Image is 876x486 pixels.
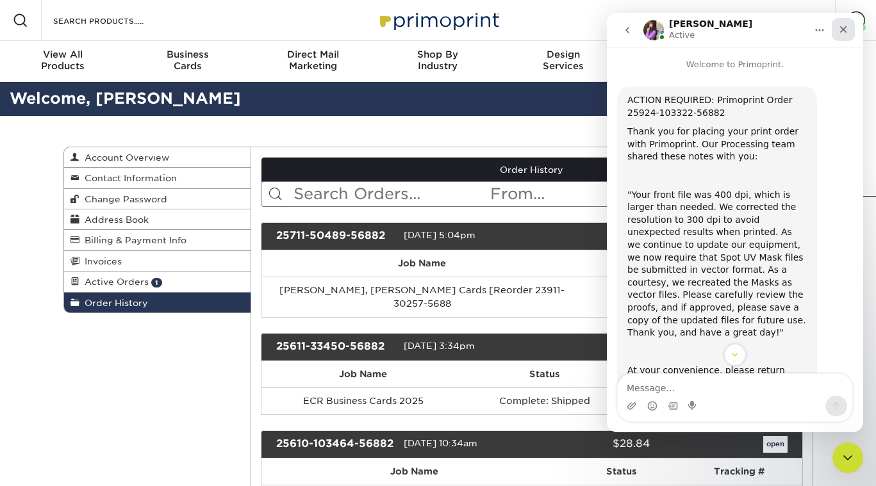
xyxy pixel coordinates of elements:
span: Shop By [376,49,500,60]
span: 1 [151,278,162,288]
a: Change Password [64,189,251,209]
div: 25610-103464-56882 [267,436,404,453]
span: Direct Mail [251,49,376,60]
a: Order History [261,158,802,182]
iframe: Intercom live chat [832,442,863,473]
div: ACTION REQUIRED: Primoprint Order 25924-103322-56882 [21,81,200,106]
a: Order History [64,293,251,312]
button: Emoji picker [40,388,51,398]
div: Cards [125,49,250,72]
button: Start recording [81,388,92,398]
div: Industry [376,49,500,72]
th: Job Name [261,361,465,387]
th: Status [583,250,681,277]
td: ECR Business Cards 2025 [261,387,465,414]
span: Active Orders [79,277,149,287]
div: 25711-50489-56882 [267,228,404,245]
button: Send a message… [219,383,240,403]
div: "Your front file was 400 dpi, which is larger than needed. We corrected the resolution to 300 dpi... [21,176,200,327]
th: Job Name [261,250,583,277]
div: $158.76 [522,339,659,355]
a: Billing & Payment Info [64,230,251,250]
a: DesignServices [500,41,625,82]
span: [DATE] 10:34am [404,438,477,448]
a: Address Book [64,209,251,230]
a: BusinessCards [125,41,250,82]
span: Billing & Payment Info [79,235,186,245]
span: [DATE] 3:34pm [404,341,475,351]
div: 25611-33450-56882 [267,339,404,355]
button: Gif picker [61,388,71,398]
div: Marketing [251,49,376,72]
a: Contact Information [64,168,251,188]
span: Order History [79,298,148,308]
th: Job Name [261,458,566,485]
input: SEARCH PRODUCTS..... [52,13,177,28]
td: Complete: Shipped [583,277,681,317]
button: Upload attachment [20,388,30,398]
th: Tracking # [676,458,802,485]
a: Invoices [64,251,251,271]
td: Complete: Shipped [465,387,624,414]
a: Active Orders 1 [64,271,251,292]
input: From... [489,182,645,206]
span: Account Overview [79,152,169,163]
input: Search Orders... [292,182,489,206]
a: open [763,436,788,453]
a: Account Overview [64,147,251,168]
div: $136.96 [522,228,659,245]
button: Scroll to bottom [117,331,139,353]
div: Thank you for placing your print order with Primoprint. Our Processing team shared these notes wi... [21,113,200,150]
textarea: Message… [11,361,245,383]
span: Design [500,49,625,60]
th: Status [566,458,675,485]
span: [DATE] 5:04pm [404,230,475,240]
span: Business [125,49,250,60]
iframe: Intercom live chat [607,13,863,432]
span: Contact Information [79,173,177,183]
td: [PERSON_NAME], [PERSON_NAME] Cards [Reorder 23911-30257-5688 [261,277,583,317]
img: Primoprint [374,6,502,34]
div: $28.84 [522,436,659,453]
span: Invoices [79,256,122,266]
span: Address Book [79,215,149,225]
a: Direct MailMarketing [251,41,376,82]
span: Change Password [79,194,167,204]
div: Services [500,49,625,72]
a: Shop ByIndustry [376,41,500,82]
th: Status [465,361,624,387]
